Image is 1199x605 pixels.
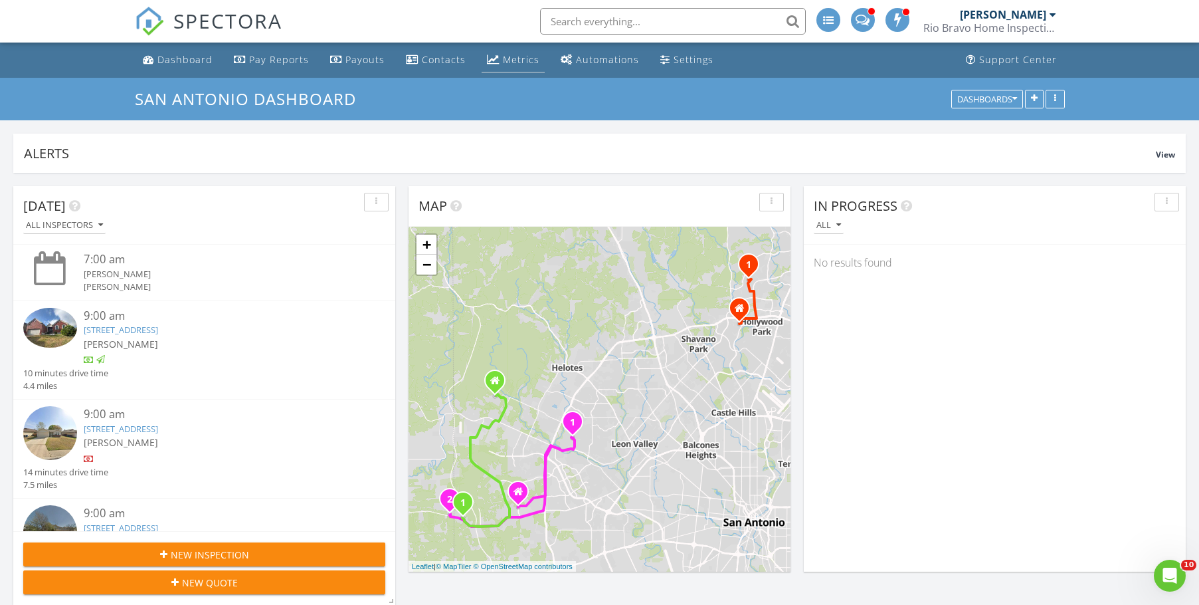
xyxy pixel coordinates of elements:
[84,268,355,281] div: [PERSON_NAME]
[84,338,158,350] span: [PERSON_NAME]
[24,144,1156,162] div: Alerts
[749,264,757,272] div: 942 Lightstone Dr, San Antonio, TX 78258
[138,48,218,72] a: Dashboard
[495,380,503,388] div: 13558 Ailey Knoll, San Antonio TX 78254
[555,48,644,72] a: Automations (Advanced)
[416,235,436,255] a: Zoom in
[135,18,282,46] a: SPECTORA
[418,197,447,215] span: Map
[746,261,751,270] i: 1
[182,576,238,590] span: New Quote
[409,561,576,572] div: |
[84,251,355,268] div: 7:00 am
[503,53,539,66] div: Metrics
[739,308,747,316] div: 1137 Mesa Blanca, San Antonio US 78248
[957,94,1017,104] div: Dashboards
[816,221,841,230] div: All
[135,7,164,36] img: The Best Home Inspection Software - Spectora
[416,255,436,275] a: Zoom out
[573,422,581,429] div: 6110 Cliffbrier Dr, San Antonio, TX 78250
[84,406,355,423] div: 9:00 am
[23,217,106,235] button: All Inspectors
[84,308,355,324] div: 9:00 am
[171,548,249,562] span: New Inspection
[84,281,355,293] div: [PERSON_NAME]
[84,436,158,449] span: [PERSON_NAME]
[1181,560,1196,570] span: 10
[412,562,434,570] a: Leaflet
[345,53,385,66] div: Payouts
[422,53,466,66] div: Contacts
[655,48,719,72] a: Settings
[325,48,390,72] a: Payouts
[23,308,385,393] a: 9:00 am [STREET_ADDRESS] [PERSON_NAME] 10 minutes drive time 4.4 miles
[482,48,545,72] a: Metrics
[401,48,471,72] a: Contacts
[951,90,1023,108] button: Dashboards
[804,245,1186,281] div: No results found
[23,308,77,348] img: 9368341%2Freports%2F5a68de73-7c4f-4038-9e69-a528ac6c57dc%2Fcover_photos%2FeukzvFT4IesOE16PwU3k%2F...
[23,380,108,392] div: 4.4 miles
[135,88,367,110] a: San Antonio Dashboard
[460,499,466,508] i: 1
[84,423,158,435] a: [STREET_ADDRESS]
[23,406,385,491] a: 9:00 am [STREET_ADDRESS] [PERSON_NAME] 14 minutes drive time 7.5 miles
[450,499,458,507] div: 270 Elisabeth Run, San Antonio, TX 78253
[923,21,1056,35] div: Rio Bravo Home Inspections
[229,48,314,72] a: Pay Reports
[84,505,355,522] div: 9:00 am
[23,406,77,460] img: streetview
[23,570,385,594] button: New Quote
[576,53,639,66] div: Automations
[814,197,897,215] span: In Progress
[961,48,1062,72] a: Support Center
[674,53,713,66] div: Settings
[84,324,158,336] a: [STREET_ADDRESS]
[540,8,806,35] input: Search everything...
[26,221,103,230] div: All Inspectors
[960,8,1046,21] div: [PERSON_NAME]
[23,197,66,215] span: [DATE]
[474,562,573,570] a: © OpenStreetMap contributors
[23,505,77,559] img: streetview
[173,7,282,35] span: SPECTORA
[84,522,158,534] a: [STREET_ADDRESS]
[1154,560,1186,592] iframe: Intercom live chat
[814,217,844,235] button: All
[1156,149,1175,160] span: View
[157,53,213,66] div: Dashboard
[23,367,108,380] div: 10 minutes drive time
[570,418,575,427] i: 1
[979,53,1057,66] div: Support Center
[23,479,108,491] div: 7.5 miles
[436,562,472,570] a: © MapTiler
[518,491,526,499] div: 5032 Bright Bluff, San Antonio TX 78253
[23,466,108,479] div: 14 minutes drive time
[463,502,471,510] div: 338 Perch Mdw, San Antonio, TX 78253
[23,543,385,566] button: New Inspection
[23,505,385,590] a: 9:00 am [STREET_ADDRESS] [PERSON_NAME] 28 minutes drive time 14.1 miles
[447,495,452,505] i: 2
[249,53,309,66] div: Pay Reports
